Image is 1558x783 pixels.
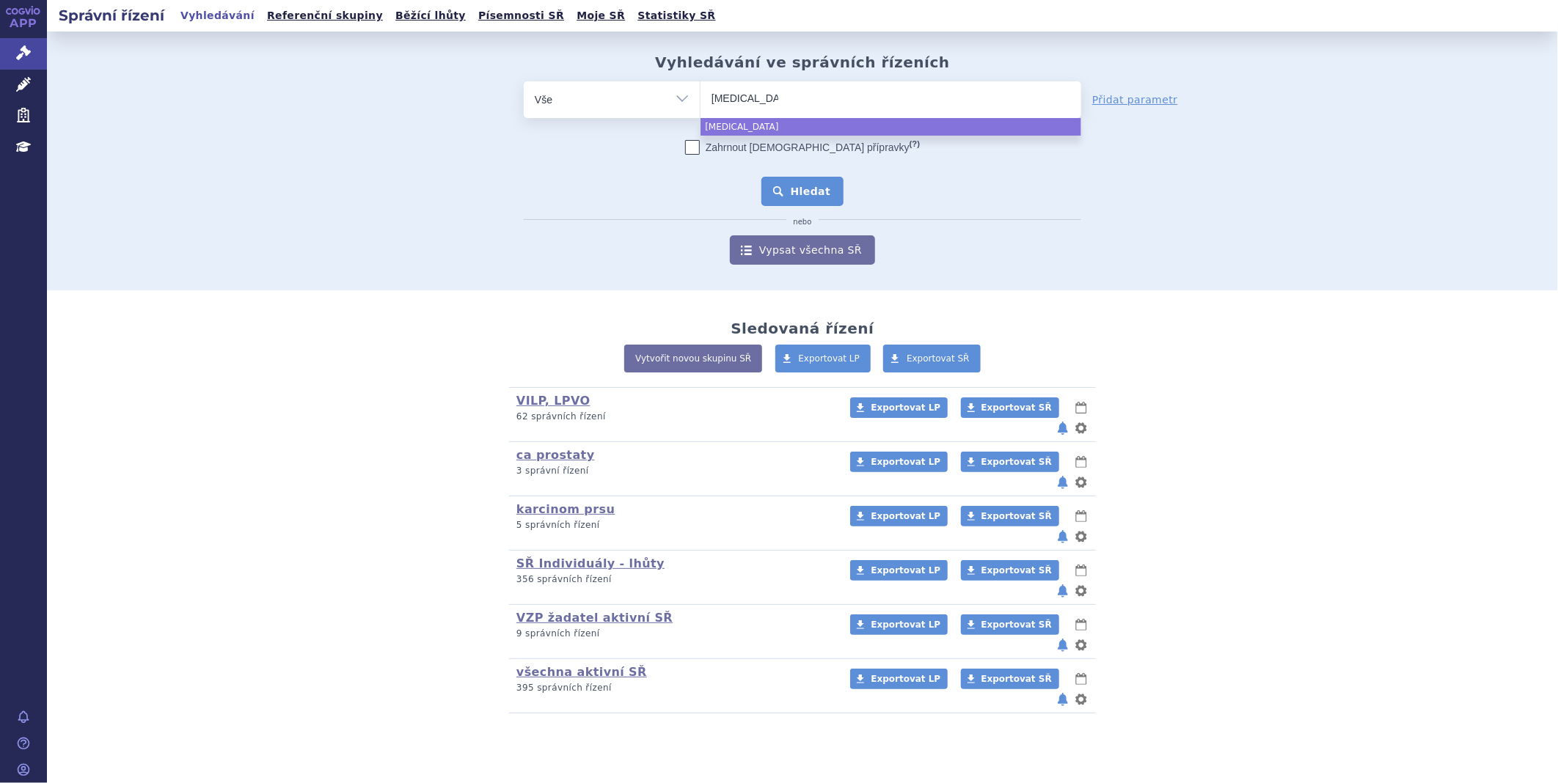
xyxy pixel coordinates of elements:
button: nastavení [1074,474,1089,491]
a: Exportovat SŘ [961,560,1059,581]
button: nastavení [1074,582,1089,600]
span: Exportovat LP [871,674,940,684]
a: Vyhledávání [176,6,259,26]
button: nastavení [1074,528,1089,545]
button: lhůty [1074,562,1089,579]
p: 3 správní řízení [516,465,831,477]
a: Přidat parametr [1092,92,1178,107]
button: notifikace [1056,528,1070,545]
span: Exportovat LP [871,402,940,413]
a: Exportovat SŘ [961,452,1059,472]
p: 5 správních řízení [516,519,831,532]
span: Exportovat LP [871,565,940,576]
a: Exportovat LP [850,669,948,689]
a: Exportovat LP [850,506,948,526]
button: notifikace [1056,419,1070,437]
a: Písemnosti SŘ [474,6,568,26]
a: ca prostaty [516,448,595,462]
a: Exportovat LP [850,397,948,418]
button: nastavení [1074,691,1089,708]
a: Exportovat LP [850,614,948,635]
span: Exportovat LP [871,457,940,467]
a: Vytvořit novou skupinu SŘ [624,345,762,372]
span: Exportovat SŘ [907,353,970,364]
a: Běžící lhůty [391,6,470,26]
p: 9 správních řízení [516,628,831,640]
a: Vypsat všechna SŘ [730,235,875,265]
button: notifikace [1056,691,1070,708]
a: Exportovat SŘ [961,506,1059,526]
span: Exportovat SŘ [981,620,1052,630]
a: Exportovat SŘ [961,669,1059,689]
label: Zahrnout [DEMOGRAPHIC_DATA] přípravky [685,140,920,155]
span: Exportovat SŘ [981,457,1052,467]
button: lhůty [1074,399,1089,416]
p: 395 správních řízení [516,682,831,694]
button: notifikace [1056,582,1070,600]
a: všechna aktivní SŘ [516,665,647,679]
span: Exportovat SŘ [981,511,1052,521]
span: Exportovat LP [799,353,860,364]
a: Referenční skupiny [263,6,387,26]
a: Statistiky SŘ [633,6,720,26]
a: Exportovat LP [850,452,948,472]
a: Moje SŘ [572,6,629,26]
a: VZP žadatel aktivní SŘ [516,611,673,625]
button: nastavení [1074,419,1089,437]
a: SŘ Individuály - lhůty [516,556,665,570]
p: 356 správních řízení [516,573,831,586]
button: nastavení [1074,636,1089,654]
a: karcinom prsu [516,502,615,516]
a: Exportovat SŘ [883,345,981,372]
a: Exportovat LP [775,345,871,372]
a: VILP, LPVO [516,394,590,408]
button: Hledat [761,177,844,206]
button: lhůty [1074,616,1089,633]
h2: Správní řízení [47,5,176,26]
span: Exportovat SŘ [981,402,1052,413]
button: lhůty [1074,670,1089,688]
a: Exportovat LP [850,560,948,581]
h2: Sledovaná řízení [731,320,874,337]
a: Exportovat SŘ [961,614,1059,635]
h2: Vyhledávání ve správních řízeních [655,54,950,71]
button: notifikace [1056,474,1070,491]
button: lhůty [1074,453,1089,471]
button: lhůty [1074,507,1089,525]
li: [MEDICAL_DATA] [701,118,1081,136]
a: Exportovat SŘ [961,397,1059,418]
p: 62 správních řízení [516,411,831,423]
abbr: (?) [910,139,920,149]
span: Exportovat SŘ [981,565,1052,576]
span: Exportovat SŘ [981,674,1052,684]
button: notifikace [1056,636,1070,654]
span: Exportovat LP [871,511,940,521]
span: Exportovat LP [871,620,940,630]
i: nebo [786,218,819,227]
